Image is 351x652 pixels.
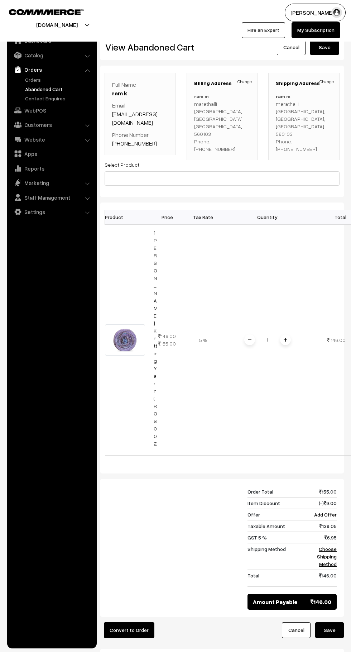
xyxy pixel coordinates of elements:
[112,140,157,147] a: [PHONE_NUMBER]
[112,110,158,126] a: [EMAIL_ADDRESS][DOMAIN_NAME]
[9,49,94,62] a: Catalog
[194,80,250,86] h3: Billing Address
[105,210,149,224] th: Product
[112,80,168,97] p: Full Name
[158,341,176,347] strike: 155.00
[277,39,306,55] a: Cancel
[276,80,332,86] h3: Shipping Address
[112,130,168,148] p: Phone Number
[282,622,311,638] a: Cancel
[112,101,168,127] p: Email
[253,598,298,606] span: Amount Payable
[194,92,250,153] p: marathalli [GEOGRAPHIC_DATA], [GEOGRAPHIC_DATA], [GEOGRAPHIC_DATA] - 560103 Phone: [PHONE_NUMBER]
[23,85,94,93] a: Abandoned Cart
[248,338,251,342] img: minus
[276,92,332,153] p: marathalli [GEOGRAPHIC_DATA], [GEOGRAPHIC_DATA], [GEOGRAPHIC_DATA] - 560103 Phone: [PHONE_NUMBER]
[311,598,331,606] span: 146.00
[9,9,84,15] img: COMMMERCE
[331,337,346,343] span: 146.00
[308,486,337,498] td: 155.00
[9,162,94,175] a: Reports
[9,133,94,146] a: Website
[9,7,72,16] a: COMMMERCE
[308,497,337,509] td: (-) 9.00
[149,210,185,224] th: Price
[23,95,94,102] a: Contact Enquires
[11,16,103,34] button: [DOMAIN_NAME]
[310,39,339,55] button: Save
[105,324,145,356] img: ros002b.jpg
[308,570,337,586] td: 146.00
[9,176,94,189] a: Marketing
[105,42,217,53] h2: View Abandoned Cart
[242,22,285,38] a: Hire an Expert
[185,210,221,224] th: Tax Rate
[314,511,337,518] a: Add Offer
[292,22,340,38] a: My Subscription
[194,93,209,99] b: ram m
[319,78,334,85] a: Change
[9,191,94,204] a: Staff Management
[247,532,308,543] td: GST 5 %
[9,104,94,117] a: WebPOS
[112,90,127,97] a: ram k
[221,210,314,224] th: Quantity
[9,147,94,160] a: Apps
[331,7,342,18] img: user
[308,532,337,543] td: 6.95
[154,230,158,447] a: [PERSON_NAME] Knitting Yarn (ROS002)
[315,622,344,638] button: Save
[284,338,287,342] img: plusI
[9,118,94,131] a: Customers
[247,497,308,509] td: Item Discount
[149,224,185,455] td: 146.00
[276,93,290,99] b: ram m
[104,622,154,638] button: Convert to Order
[317,546,337,567] a: Choose Shipping Method
[105,161,139,168] label: Select Product
[314,210,350,224] th: Total
[247,509,308,520] td: Offer
[9,63,94,76] a: Orders
[237,78,252,85] a: Change
[23,76,94,84] a: Orders
[247,486,308,498] td: Order Total
[247,520,308,532] td: Taxable Amount
[247,570,308,586] td: Total
[247,543,308,570] td: Shipping Method
[199,337,207,343] span: 5 %
[285,4,346,22] button: [PERSON_NAME]…
[9,205,94,218] a: Settings
[308,520,337,532] td: 139.05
